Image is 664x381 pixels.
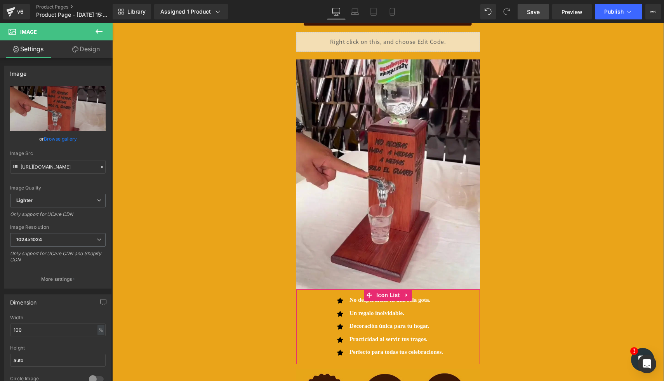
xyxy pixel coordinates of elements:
[5,270,111,288] button: More settings
[499,4,515,19] button: Redo
[36,12,111,18] span: Product Page - [DATE] 15:26:30
[10,345,106,351] div: Height
[36,4,125,10] a: Product Pages
[127,8,146,15] span: Library
[645,4,661,19] button: More
[16,7,25,17] div: v6
[58,40,114,58] a: Design
[10,135,106,143] div: or
[16,197,33,203] b: Lighter
[237,299,317,306] strong: Decoración única para tu hogar.
[346,4,364,19] a: Laptop
[10,185,106,191] div: Image Quality
[237,273,318,280] strong: No desperdicies ni una sola gota.
[97,325,104,335] div: %
[237,313,315,319] strong: Practicidad al servir tus tragos.
[290,266,300,278] a: Expand / Collapse
[237,287,292,293] strong: Un regalo inolvidable.
[10,160,106,174] input: Link
[515,321,546,352] iframe: wizybot-chat-iframe
[10,251,106,268] div: Only support for UCare CDN and Shopify CDN
[552,4,592,19] a: Preview
[10,324,106,336] input: auto
[3,4,30,19] a: v6
[160,8,222,16] div: Assigned 1 Product
[638,355,656,373] div: Open Intercom Messenger
[327,4,346,19] a: Desktop
[480,4,496,19] button: Undo
[10,315,106,320] div: Width
[237,325,331,332] strong: Perfecto para todas tus celebraciones.
[10,211,106,223] div: Only support for UCare CDN
[20,29,37,35] span: Image
[16,237,42,242] b: 1024x1024
[561,8,582,16] span: Preview
[262,266,289,278] span: Icon List
[10,151,106,156] div: Image Src
[41,276,72,283] p: More settings
[10,295,37,306] div: Dimension
[10,224,106,230] div: Image Resolution
[604,9,624,15] span: Publish
[10,354,106,367] input: auto
[383,4,402,19] a: Mobile
[44,132,77,146] a: Browse gallery
[595,4,642,19] button: Publish
[113,4,151,19] a: New Library
[527,8,540,16] span: Save
[10,66,26,77] div: Image
[364,4,383,19] a: Tablet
